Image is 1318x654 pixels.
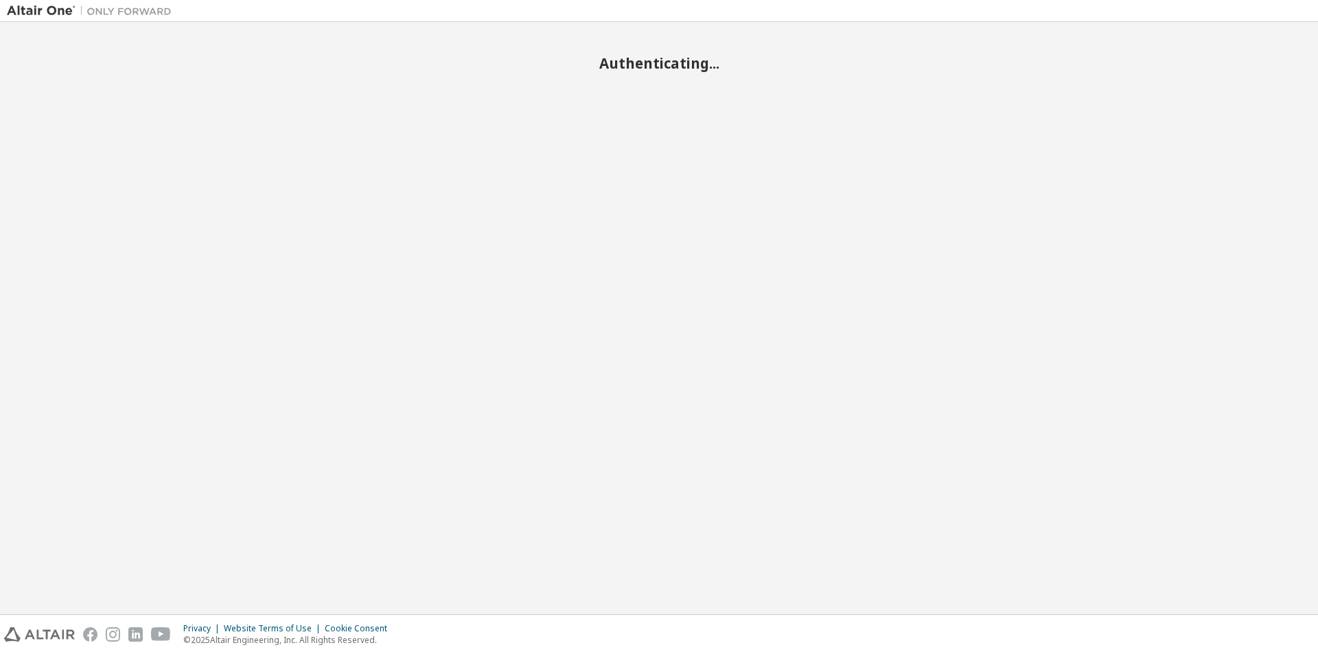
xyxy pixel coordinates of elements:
[128,627,143,642] img: linkedin.svg
[325,623,395,634] div: Cookie Consent
[106,627,120,642] img: instagram.svg
[183,634,395,646] p: © 2025 Altair Engineering, Inc. All Rights Reserved.
[83,627,97,642] img: facebook.svg
[151,627,171,642] img: youtube.svg
[224,623,325,634] div: Website Terms of Use
[7,54,1311,72] h2: Authenticating...
[4,627,75,642] img: altair_logo.svg
[7,4,178,18] img: Altair One
[183,623,224,634] div: Privacy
